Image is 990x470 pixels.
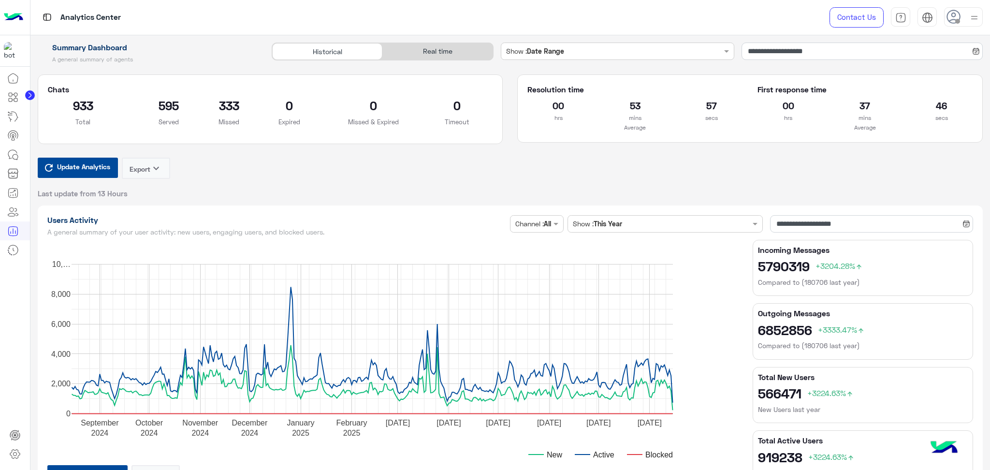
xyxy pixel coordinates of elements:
h2: 37 [834,98,896,113]
p: Average [527,123,742,132]
text: 10,… [52,260,70,268]
i: keyboard_arrow_down [150,162,162,174]
h5: Incoming Messages [758,245,968,255]
h6: Compared to (180706 last year) [758,341,968,351]
p: hrs [527,113,589,123]
span: +3333.47% [818,325,865,334]
img: tab [41,11,53,23]
text: 2025 [343,428,360,437]
text: December [232,418,267,426]
text: 0 [66,410,71,418]
h5: A general summary of agents [38,56,261,63]
span: +3224.63% [807,388,854,397]
div: Real time [382,43,493,60]
text: October [135,418,163,426]
text: New [547,450,562,458]
h5: Resolution time [527,85,742,94]
h2: 595 [133,98,204,113]
p: hrs [757,113,819,123]
h2: 00 [527,98,589,113]
img: profile [968,12,980,24]
text: 2024 [191,428,209,437]
img: Logo [4,7,23,28]
text: September [81,418,119,426]
h5: A general summary of your user activity: new users, engaging users, and blocked users. [47,228,507,236]
button: Update Analytics [38,158,118,178]
h2: 00 [757,98,819,113]
h2: 933 [48,98,119,113]
p: Average [757,123,973,132]
text: Blocked [645,450,673,458]
h2: 5790319 [758,258,968,274]
h5: Outgoing Messages [758,308,968,318]
a: Contact Us [830,7,884,28]
img: tab [922,12,933,23]
span: +3224.63% [808,452,855,461]
h2: 919238 [758,449,968,465]
text: January [287,418,314,426]
text: February [336,418,367,426]
h2: 53 [604,98,666,113]
p: mins [604,113,666,123]
h2: 0 [339,98,407,113]
p: secs [911,113,973,123]
text: 2025 [292,428,309,437]
img: hulul-logo.png [927,431,961,465]
span: Last update from 13 Hours [38,189,128,198]
text: November [182,418,218,426]
p: Analytics Center [60,11,121,24]
img: 1403182699927242 [4,42,21,59]
text: [DATE] [637,418,661,426]
h6: New Users last year [758,405,968,414]
p: Timeout [422,117,493,127]
h2: 566471 [758,385,968,401]
h5: Chats [48,85,493,94]
p: Expired [254,117,325,127]
a: tab [891,7,910,28]
h5: Total New Users [758,372,968,382]
h6: Compared to (180706 last year) [758,278,968,287]
h2: 333 [218,98,239,113]
button: Exportkeyboard_arrow_down [122,158,170,179]
text: [DATE] [486,418,510,426]
text: 2,000 [51,380,70,388]
span: Update Analytics [55,160,113,173]
text: Active [593,450,614,458]
p: mins [834,113,896,123]
p: Missed & Expired [339,117,407,127]
text: 2024 [241,428,258,437]
h1: Summary Dashboard [38,43,261,52]
h2: 57 [681,98,742,113]
img: tab [895,12,906,23]
p: Total [48,117,119,127]
h5: Total Active Users [758,436,968,445]
p: Served [133,117,204,127]
p: secs [681,113,742,123]
text: [DATE] [437,418,461,426]
h2: 46 [911,98,973,113]
text: 8,000 [51,290,70,298]
p: Missed [218,117,239,127]
text: [DATE] [385,418,409,426]
text: [DATE] [586,418,611,426]
h2: 0 [422,98,493,113]
text: 2024 [140,428,158,437]
h1: Users Activity [47,215,507,225]
text: 6,000 [51,320,70,328]
div: Historical [272,43,382,60]
h2: 0 [254,98,325,113]
text: [DATE] [537,418,561,426]
text: 2024 [91,428,108,437]
span: +3204.28% [815,261,863,270]
text: 4,000 [51,350,70,358]
h5: First response time [757,85,973,94]
h2: 6852856 [758,322,968,338]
